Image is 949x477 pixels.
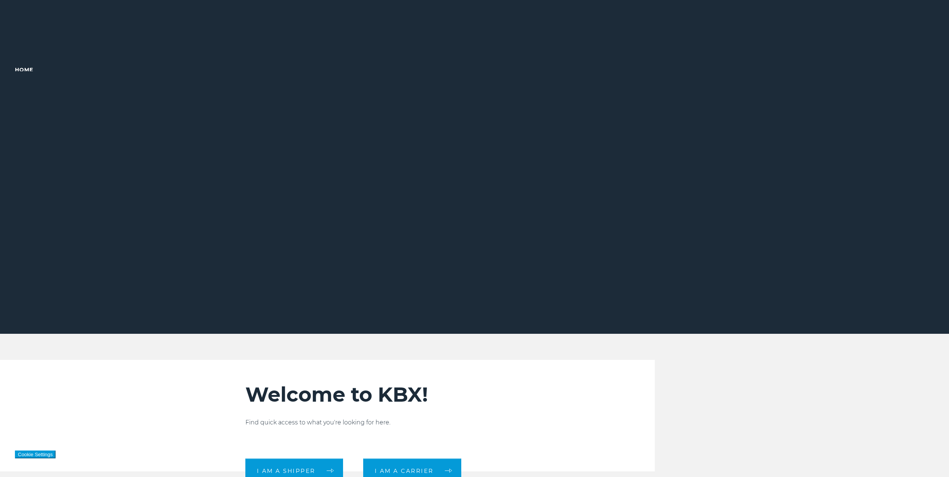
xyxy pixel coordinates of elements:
h2: Welcome to KBX! [245,382,672,407]
a: Home [15,66,33,73]
p: Find quick access to what you're looking for here. [245,418,672,427]
span: I am a carrier [375,468,434,473]
span: I am a shipper [257,468,315,473]
button: Cookie Settings [15,451,56,458]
